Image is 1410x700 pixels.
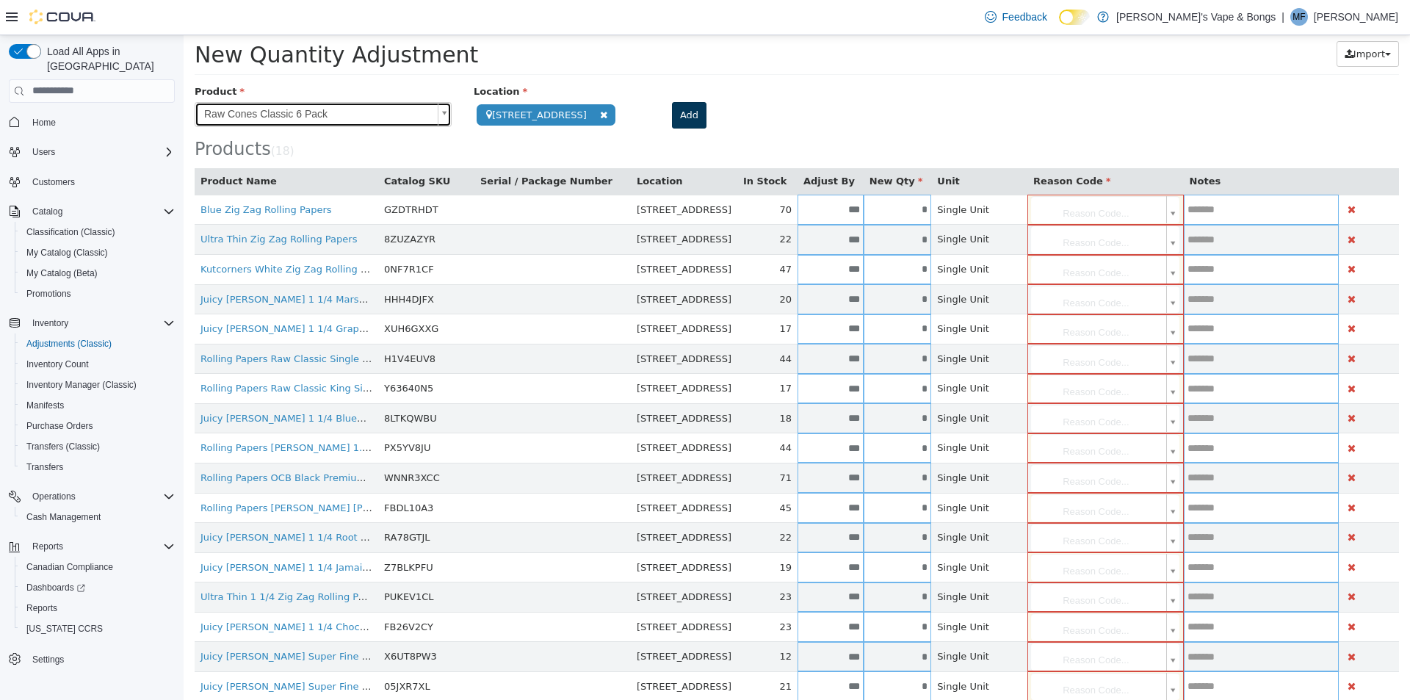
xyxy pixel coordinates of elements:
[21,579,91,596] a: Dashboards
[17,347,217,358] a: Rolling Papers Raw Classic King Size Wide
[32,146,55,158] span: Users
[554,427,614,458] td: 71
[1161,345,1175,362] button: Delete Product
[15,507,181,527] button: Cash Management
[15,242,181,263] button: My Catalog (Classic)
[21,458,69,476] a: Transfers
[200,139,270,154] button: Catalog SKU
[195,308,291,339] td: H1V4EUV8
[17,318,235,329] a: Rolling Papers Raw Classic Single Wide Single
[1002,10,1047,24] span: Feedback
[850,140,927,151] span: Reason Code
[293,69,432,90] span: [STREET_ADDRESS]
[1161,315,1175,332] button: Delete Product
[26,113,175,131] span: Home
[488,67,523,93] button: Add
[17,586,329,597] a: Juicy [PERSON_NAME] 1 1/4 Chocolate Chip Cookie Dough Papers
[847,488,977,518] span: Reason Code...
[554,159,614,190] td: 70
[26,173,175,191] span: Customers
[26,314,74,332] button: Inventory
[26,488,175,505] span: Operations
[847,399,977,428] span: Reason Code...
[753,259,806,270] span: Single Unit
[1161,643,1175,660] button: Delete Product
[554,220,614,250] td: 47
[3,536,181,557] button: Reports
[847,310,996,338] a: Reason Code...
[560,139,606,154] button: In Stock
[453,378,548,389] span: [STREET_ADDRESS]
[847,429,977,458] span: Reason Code...
[847,161,996,189] a: Reason Code...
[1161,375,1175,392] button: Delete Product
[847,250,996,278] a: Reason Code...
[32,654,64,665] span: Settings
[87,109,111,123] small: ( )
[17,407,191,418] a: Rolling Papers [PERSON_NAME] 1.25
[3,201,181,222] button: Catalog
[21,579,175,596] span: Dashboards
[21,508,106,526] a: Cash Management
[453,318,548,329] span: [STREET_ADDRESS]
[753,467,806,478] span: Single Unit
[21,458,175,476] span: Transfers
[195,339,291,369] td: Y63640N5
[847,488,996,516] a: Reason Code...
[15,395,181,416] button: Manifests
[26,173,81,191] a: Customers
[753,586,806,597] span: Single Unit
[753,139,778,154] button: Unit
[21,417,99,435] a: Purchase Orders
[195,517,291,547] td: Z7BLKPFU
[26,314,175,332] span: Inventory
[26,602,57,614] span: Reports
[753,556,806,567] span: Single Unit
[21,356,95,373] a: Inventory Count
[453,586,548,597] span: [STREET_ADDRESS]
[686,140,740,151] span: New Qty
[29,10,95,24] img: Cova
[26,143,61,161] button: Users
[3,142,181,162] button: Users
[15,354,181,375] button: Inventory Count
[1161,583,1175,600] button: Delete Product
[15,284,181,304] button: Promotions
[753,228,806,239] span: Single Unit
[15,333,181,354] button: Adjustments (Classic)
[554,636,614,666] td: 21
[847,339,996,367] a: Reason Code...
[17,437,206,448] a: Rolling Papers OCB Black Premium 1.25
[847,220,996,248] a: Reason Code...
[453,556,548,567] span: [STREET_ADDRESS]
[21,508,175,526] span: Cash Management
[26,420,93,432] span: Purchase Orders
[92,109,106,123] span: 18
[21,438,175,455] span: Transfers (Classic)
[847,607,996,635] a: Reason Code...
[753,616,806,627] span: Single Unit
[21,244,114,261] a: My Catalog (Classic)
[3,313,181,333] button: Inventory
[26,247,108,259] span: My Catalog (Classic)
[1281,8,1284,26] p: |
[1170,13,1201,24] span: Import
[753,646,806,657] span: Single Unit
[17,288,217,299] a: Juicy [PERSON_NAME] 1 1/4 Grape Papers
[3,648,181,669] button: Settings
[26,582,85,593] span: Dashboards
[1161,553,1175,570] button: Delete Product
[453,198,548,209] span: [STREET_ADDRESS]
[847,339,977,369] span: Reason Code...
[195,577,291,607] td: FB26V2CY
[753,198,806,209] span: Single Unit
[1290,8,1308,26] div: Mark Fuller
[1161,256,1175,273] button: Delete Product
[753,407,806,418] span: Single Unit
[554,368,614,398] td: 18
[847,519,977,548] span: Reason Code...
[554,398,614,428] td: 44
[11,67,268,92] a: Raw Cones Classic 6 Pack
[847,638,977,667] span: Reason Code...
[195,547,291,577] td: PUKEV1CL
